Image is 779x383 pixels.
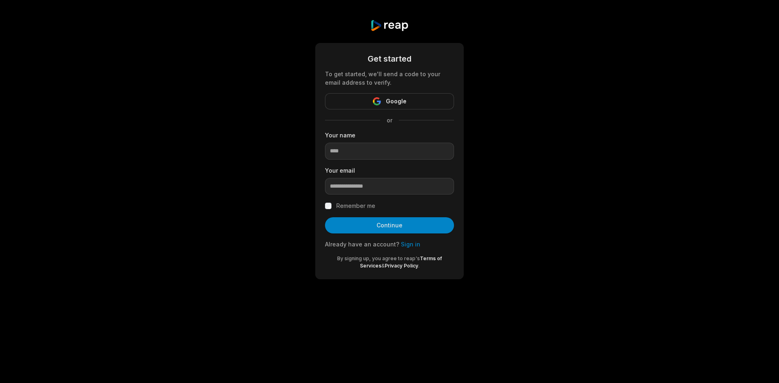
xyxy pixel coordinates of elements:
span: & [381,263,385,269]
div: To get started, we'll send a code to your email address to verify. [325,70,454,87]
div: Get started [325,53,454,65]
button: Google [325,93,454,109]
img: reap [370,19,409,32]
span: or [380,116,399,124]
span: Already have an account? [325,241,399,248]
span: By signing up, you agree to reap's [337,255,420,261]
label: Your name [325,131,454,139]
label: Your email [325,166,454,175]
span: . [418,263,420,269]
span: Google [386,96,407,106]
a: Privacy Policy [385,263,418,269]
button: Continue [325,217,454,233]
a: Sign in [401,241,420,248]
label: Remember me [336,201,375,211]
